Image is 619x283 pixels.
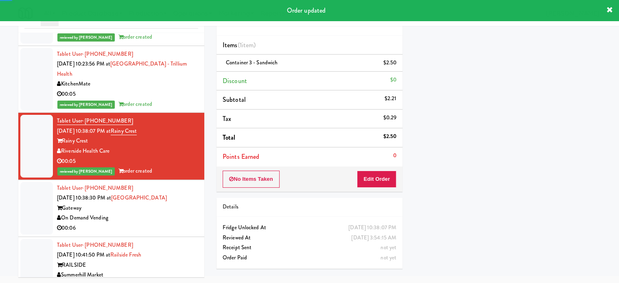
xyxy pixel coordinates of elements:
[18,180,204,237] li: Tablet User· [PHONE_NUMBER][DATE] 10:38:30 PM at[GEOGRAPHIC_DATA]GatewayOn Demand Vending00:06
[351,233,396,243] div: [DATE] 3:54:15 AM
[57,270,198,280] div: Summerhill Market
[57,60,110,68] span: [DATE] 10:23:56 PM at
[57,213,198,223] div: On Demand Vending
[57,156,198,167] div: 00:05
[57,79,198,89] div: KitchenMate
[57,89,198,99] div: 00:05
[223,202,396,212] div: Details
[57,203,198,213] div: Gateway
[57,241,133,249] a: Tablet User· [PHONE_NUMBER]
[390,75,396,85] div: $0
[57,146,198,156] div: Riverside Health Care
[238,40,256,50] span: (1 )
[18,46,204,113] li: Tablet User· [PHONE_NUMBER][DATE] 10:23:56 PM at[GEOGRAPHIC_DATA] - Trillium HealthKitchenMate00:...
[385,94,397,104] div: $2.21
[18,113,204,180] li: Tablet User· [PHONE_NUMBER][DATE] 10:38:07 PM atRainy CrestRainy CrestRiverside Health Care00:05r...
[82,117,133,125] span: · [PHONE_NUMBER]
[118,33,152,41] span: order created
[223,20,396,26] h5: Riverside Health Care
[381,244,396,251] span: not yet
[57,33,115,42] span: reviewed by [PERSON_NAME]
[57,260,198,270] div: RAILSIDE
[110,251,141,259] a: Railside Fresh
[57,223,198,233] div: 00:06
[57,50,133,58] a: Tablet User· [PHONE_NUMBER]
[226,59,278,66] span: Container 3 - Sandwich
[57,136,198,146] div: Rainy Crest
[383,132,397,142] div: $2.50
[82,50,133,58] span: · [PHONE_NUMBER]
[242,40,254,50] ng-pluralize: item
[57,117,133,125] a: Tablet User· [PHONE_NUMBER]
[118,100,152,108] span: order created
[223,76,247,86] span: Discount
[223,253,396,263] div: Order Paid
[393,151,396,161] div: 0
[223,223,396,233] div: Fridge Unlocked At
[223,114,231,123] span: Tax
[381,254,396,261] span: not yet
[223,40,256,50] span: Items
[223,243,396,253] div: Receipt Sent
[383,58,397,68] div: $2.50
[57,101,115,109] span: reviewed by [PERSON_NAME]
[82,241,133,249] span: · [PHONE_NUMBER]
[287,6,326,15] span: Order updated
[357,171,396,188] button: Edit Order
[118,167,152,175] span: order created
[57,167,115,176] span: reviewed by [PERSON_NAME]
[223,95,246,104] span: Subtotal
[82,184,133,192] span: · [PHONE_NUMBER]
[57,251,110,259] span: [DATE] 10:41:50 PM at
[223,171,280,188] button: No Items Taken
[57,184,133,192] a: Tablet User· [PHONE_NUMBER]
[223,133,236,142] span: Total
[57,127,111,135] span: [DATE] 10:38:07 PM at
[111,127,137,135] a: Rainy Crest
[348,223,396,233] div: [DATE] 10:38:07 PM
[223,233,396,243] div: Reviewed At
[223,152,259,161] span: Points Earned
[57,194,111,202] span: [DATE] 10:38:30 PM at
[111,194,167,202] a: [GEOGRAPHIC_DATA]
[383,113,397,123] div: $0.29
[57,60,187,78] a: [GEOGRAPHIC_DATA] - Trillium Health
